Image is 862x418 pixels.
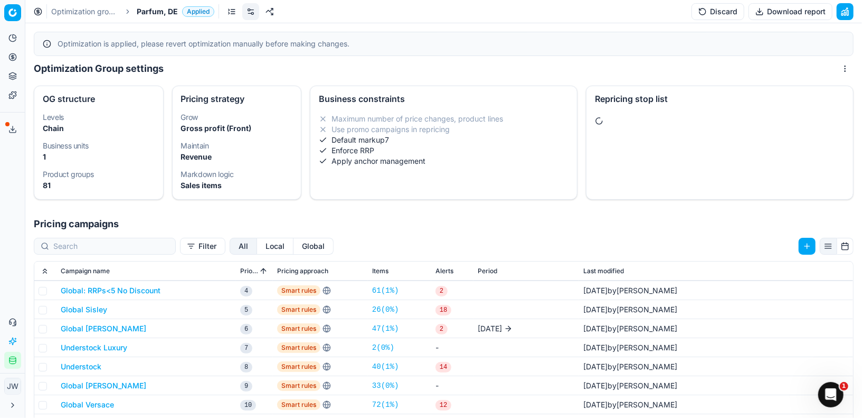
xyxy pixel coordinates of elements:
a: 26(0%) [372,304,399,315]
button: Global Versace [61,400,114,410]
div: Repricing stop list [595,95,845,103]
span: 2 [435,286,448,296]
span: [DATE] [478,323,502,334]
span: 8 [240,362,252,373]
button: Global [PERSON_NAME] [61,380,146,391]
span: [DATE] [583,381,608,390]
strong: Revenue [181,152,212,161]
div: by [PERSON_NAME] [583,380,677,391]
strong: Chain [43,124,64,133]
span: Smart rules [277,380,320,391]
td: - [431,376,473,395]
button: Global [PERSON_NAME] [61,323,146,334]
span: Smart rules [277,304,320,315]
span: Parfum, DE [137,6,178,17]
span: Pricing approach [277,267,328,275]
div: by [PERSON_NAME] [583,400,677,410]
span: Applied [182,6,214,17]
div: Business constraints [319,95,569,103]
strong: Gross profit (Front) [181,124,252,133]
span: 5 [240,305,252,315]
button: Understock Luxury [61,342,127,353]
button: Filter [180,238,225,255]
strong: Sales items [181,181,222,190]
span: Period [478,267,497,275]
button: JW [4,378,21,395]
button: Discard [692,3,744,20]
dt: Business units [43,142,155,150]
button: Global: RRPs<5 No Discount [61,285,160,296]
span: [DATE] [583,362,608,371]
span: Priority [240,267,258,275]
span: 18 [435,305,451,315]
span: 6 [240,324,252,335]
div: by [PERSON_NAME] [583,361,677,372]
span: Items [372,267,389,275]
td: - [431,338,473,357]
button: local [257,238,293,255]
button: Sorted by Priority ascending [258,266,269,276]
a: 47(1%) [372,323,399,334]
span: Smart rules [277,400,320,410]
div: Pricing strategy [181,95,293,103]
span: 1 [840,382,848,391]
button: Expand all [39,265,51,277]
a: 33(0%) [372,380,399,391]
span: 9 [240,381,252,392]
li: Apply anchor management [319,156,569,166]
li: Enforce RRP [319,145,569,156]
dt: Markdown logic [181,171,293,178]
span: 12 [435,400,451,411]
div: by [PERSON_NAME] [583,323,677,334]
span: [DATE] [583,286,608,295]
dt: Product groups [43,171,155,178]
li: Default markup 7 [319,135,569,145]
span: 10 [240,400,256,411]
span: Last modified [583,267,624,275]
dt: Maintain [181,142,293,150]
strong: 1 [43,152,46,161]
button: Understock [61,361,101,372]
iframe: Intercom live chat [818,382,844,407]
div: OG structure [43,95,155,103]
input: Search [53,241,169,252]
span: Smart rules [277,342,320,353]
span: 7 [240,343,252,354]
span: [DATE] [583,343,608,352]
span: Smart rules [277,323,320,334]
span: 2 [435,324,448,335]
a: Optimization groups [51,6,119,17]
dt: Grow [181,114,293,121]
div: by [PERSON_NAME] [583,342,677,353]
h1: Pricing campaigns [25,217,862,231]
span: Smart rules [277,361,320,372]
span: 4 [240,286,252,296]
span: [DATE] [583,400,608,409]
a: 40(1%) [372,361,399,372]
a: 2(0%) [372,342,394,353]
span: 14 [435,362,451,373]
nav: breadcrumb [51,6,214,17]
span: [DATE] [583,305,608,314]
span: JW [5,378,21,394]
button: Global Sisley [61,304,107,315]
span: [DATE] [583,324,608,333]
button: Download report [749,3,832,20]
div: by [PERSON_NAME] [583,285,677,296]
div: by [PERSON_NAME] [583,304,677,315]
h1: Optimization Group settings [34,61,164,76]
dt: Levels [43,114,155,121]
a: 61(1%) [372,285,399,296]
li: Maximum number of price changes, product lines [319,114,569,124]
strong: 81 [43,181,51,190]
span: Parfum, DEApplied [137,6,214,17]
span: Alerts [435,267,453,275]
li: Use promo campaigns in repricing [319,124,569,135]
span: Campaign name [61,267,110,275]
a: 72(1%) [372,400,399,410]
button: all [230,238,257,255]
button: global [293,238,334,255]
div: Optimization is applied, please revert optimization manually before making changes. [58,39,845,49]
span: Smart rules [277,285,320,296]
